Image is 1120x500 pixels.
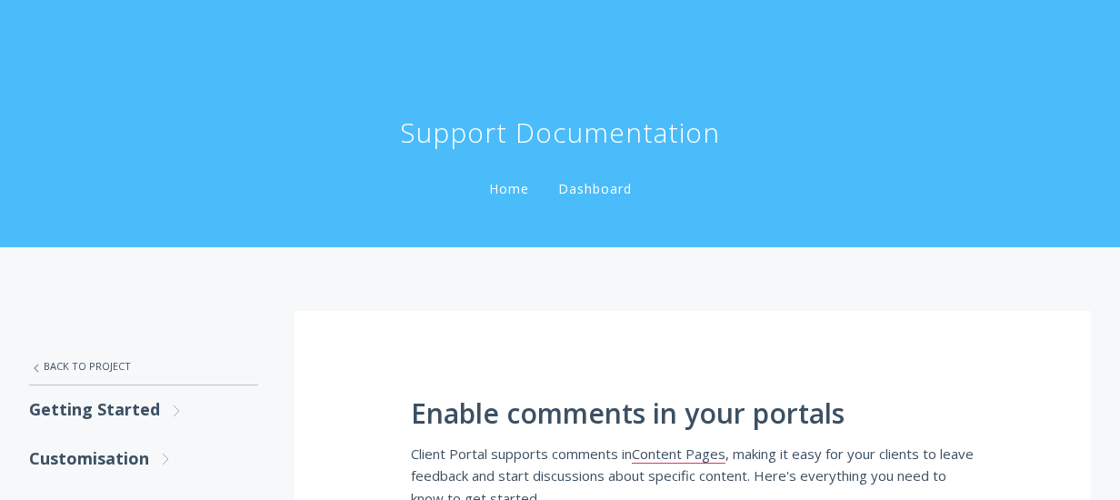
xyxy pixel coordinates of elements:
[411,398,975,429] h1: Enable comments in your portals
[632,445,725,464] a: Content Pages
[555,180,635,197] a: Dashboard
[29,385,258,434] a: Getting Started
[485,180,533,197] a: Home
[400,115,720,151] h1: Support Documentation
[29,347,258,385] a: Back to Project
[29,435,258,483] a: Customisation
